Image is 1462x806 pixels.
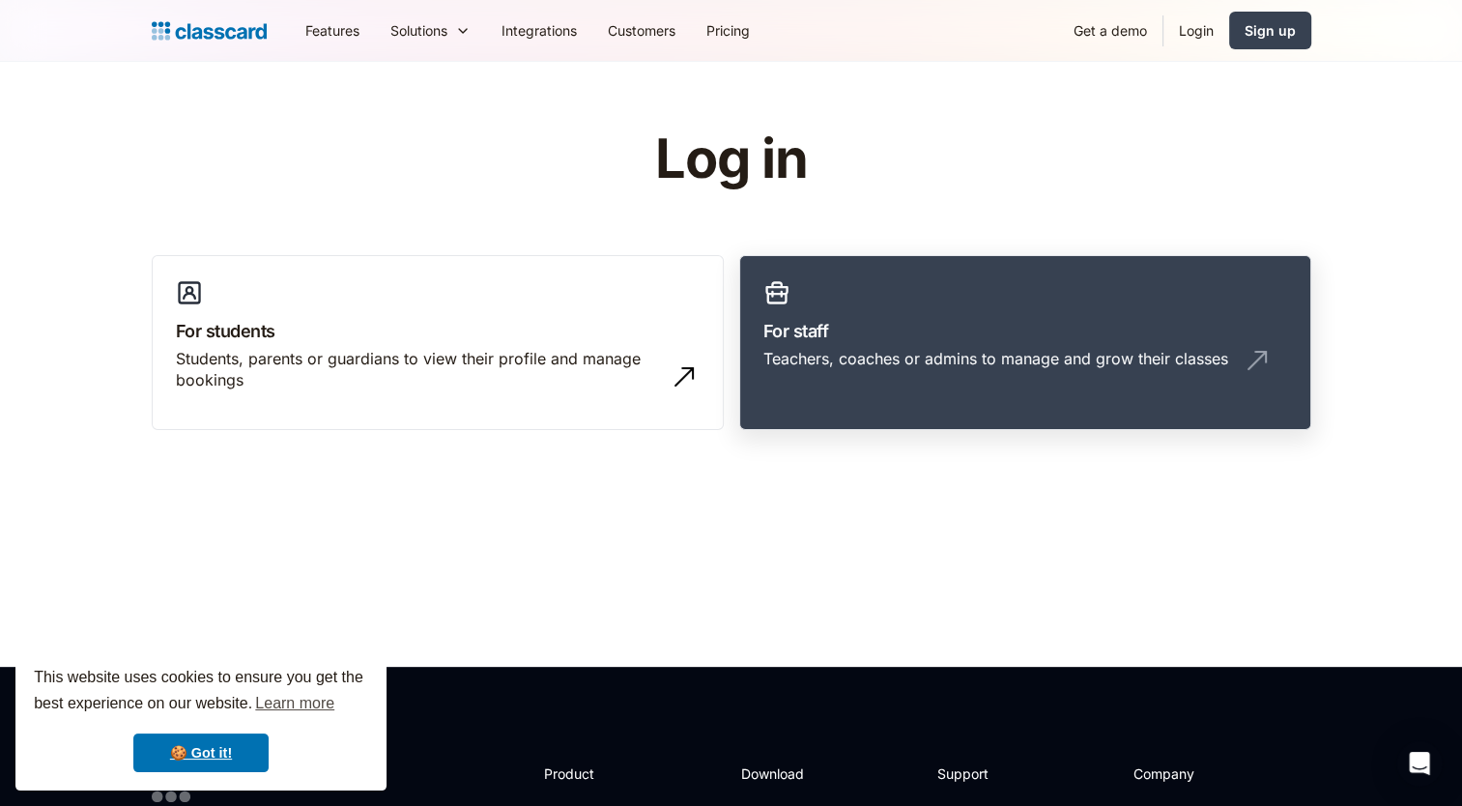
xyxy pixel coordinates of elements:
h1: Log in [424,130,1038,189]
h2: Download [740,763,819,784]
span: This website uses cookies to ensure you get the best experience on our website. [34,666,368,718]
h2: Support [937,763,1016,784]
div: Solutions [390,20,447,41]
a: For studentsStudents, parents or guardians to view their profile and manage bookings [152,255,724,431]
a: Login [1163,9,1229,52]
a: Customers [592,9,691,52]
div: cookieconsent [15,648,387,791]
a: home [152,17,267,44]
div: Teachers, coaches or admins to manage and grow their classes [763,348,1228,369]
a: Integrations [486,9,592,52]
h2: Product [544,763,647,784]
div: Sign up [1245,20,1296,41]
h2: Company [1133,763,1262,784]
h3: For students [176,318,700,344]
a: Sign up [1229,12,1311,49]
a: Pricing [691,9,765,52]
div: Solutions [375,9,486,52]
a: Get a demo [1058,9,1162,52]
a: Features [290,9,375,52]
div: Open Intercom Messenger [1396,740,1443,787]
h3: For staff [763,318,1287,344]
a: learn more about cookies [252,689,337,718]
a: dismiss cookie message [133,734,269,772]
a: For staffTeachers, coaches or admins to manage and grow their classes [739,255,1311,431]
div: Students, parents or guardians to view their profile and manage bookings [176,348,661,391]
